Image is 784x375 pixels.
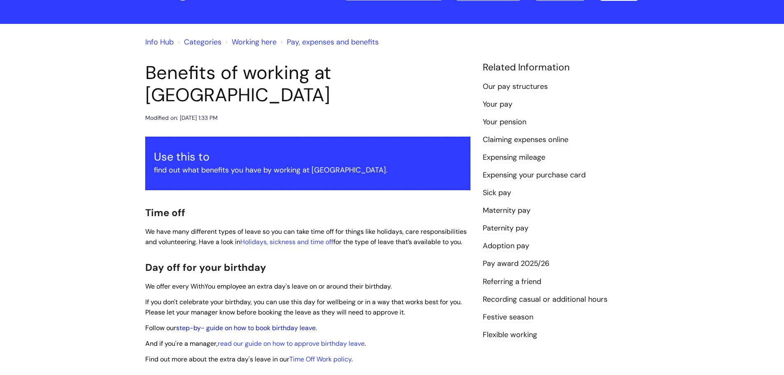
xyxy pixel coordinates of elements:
a: Referring a friend [483,277,541,287]
li: Solution home [176,35,221,49]
a: read our guide on how to approve birthday leave [218,339,365,348]
a: Working here [232,37,277,47]
a: Info Hub [145,37,174,47]
span: We have many different types of leave so you can take time off for things like holidays, care res... [145,227,467,246]
span: Day off for your birthday [145,261,266,274]
a: Time Off Work policy [289,355,351,363]
h4: Related Information [483,62,639,73]
span: Time off [145,206,185,219]
span: If you don't celebrate your birthday, you can use this day for wellbeing or in a way that works b... [145,298,462,317]
a: Paternity pay [483,223,528,234]
a: Sick pay [483,188,511,198]
a: Your pay [483,99,512,110]
a: Festive season [483,312,533,323]
a: Expensing your purchase card [483,170,586,181]
a: Categories [184,37,221,47]
a: Our pay structures [483,82,548,92]
a: Your pension [483,117,526,128]
span: We offer every WithYou employee an extra day's leave on or around their birthday. [145,282,392,291]
a: Pay award 2025/26 [483,259,549,269]
li: Working here [223,35,277,49]
h1: Benefits of working at [GEOGRAPHIC_DATA] [145,62,470,106]
span: And if you're a manager, . [145,339,366,348]
span: Find out more about the extra day's leave in our . [145,355,353,363]
p: find out what benefits you have by working at [GEOGRAPHIC_DATA]. [154,163,462,177]
div: Modified on: [DATE] 1:33 PM [145,113,218,123]
a: Claiming expenses online [483,135,568,145]
a: Expensing mileage [483,152,545,163]
a: Maternity pay [483,205,530,216]
a: step-by- guide on how to book birthday leave [176,324,316,332]
a: Pay, expenses and benefits [287,37,379,47]
a: Adoption pay [483,241,529,252]
li: Pay, expenses and benefits [279,35,379,49]
a: Flexible working [483,330,537,340]
h3: Use this to [154,150,462,163]
a: Holidays, sickness and time off [240,238,333,246]
span: Follow our . [145,324,317,332]
a: Recording casual or additional hours [483,294,607,305]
